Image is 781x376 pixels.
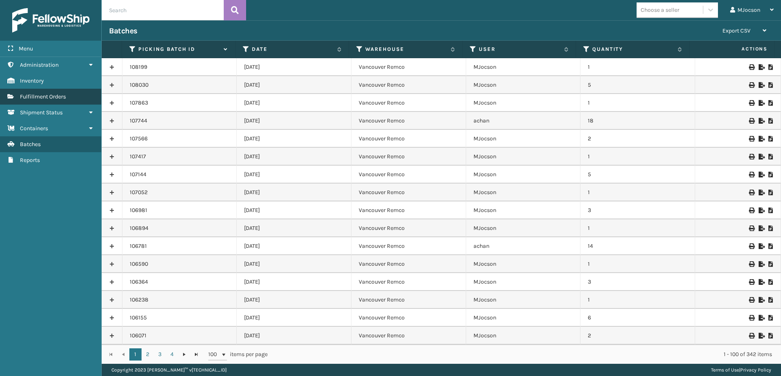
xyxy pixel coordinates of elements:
[749,279,754,285] i: Print Picklist Labels
[181,351,188,358] span: Go to the next page
[237,291,351,309] td: [DATE]
[237,130,351,148] td: [DATE]
[759,172,764,177] i: Export to .xls
[154,348,166,361] a: 3
[19,45,33,52] span: Menu
[237,237,351,255] td: [DATE]
[122,255,237,273] td: 106590
[142,348,154,361] a: 2
[759,154,764,160] i: Export to .xls
[466,112,581,130] td: achan
[237,184,351,201] td: [DATE]
[749,243,754,249] i: Print Picklist Labels
[20,125,48,132] span: Containers
[759,315,764,321] i: Export to .xls
[580,309,695,327] td: 6
[580,58,695,76] td: 1
[20,109,63,116] span: Shipment Status
[208,348,268,361] span: items per page
[692,42,772,56] span: Actions
[711,367,739,373] a: Terms of Use
[122,166,237,184] td: 107144
[122,130,237,148] td: 107566
[759,208,764,213] i: Export to .xls
[237,112,351,130] td: [DATE]
[580,201,695,219] td: 3
[759,118,764,124] i: Export to .xls
[722,27,750,34] span: Export CSV
[237,76,351,94] td: [DATE]
[580,237,695,255] td: 14
[759,297,764,303] i: Export to .xls
[122,112,237,130] td: 107744
[580,148,695,166] td: 1
[466,255,581,273] td: MJocson
[768,208,773,213] i: Print Picklist
[466,148,581,166] td: MJocson
[466,76,581,94] td: MJocson
[237,327,351,345] td: [DATE]
[365,46,447,53] label: Warehouse
[351,166,466,184] td: Vancouver Remco
[237,309,351,327] td: [DATE]
[466,201,581,219] td: MJocson
[20,77,44,84] span: Inventory
[759,333,764,339] i: Export to .xls
[351,201,466,219] td: Vancouver Remco
[237,273,351,291] td: [DATE]
[749,315,754,321] i: Print Picklist Labels
[351,327,466,345] td: Vancouver Remco
[122,219,237,237] td: 106894
[749,118,754,124] i: Print Picklist Labels
[768,154,773,160] i: Print Picklist
[20,61,59,68] span: Administration
[279,350,772,359] div: 1 - 100 of 342 items
[749,261,754,267] i: Print Picklist Labels
[166,348,178,361] a: 4
[466,237,581,255] td: achan
[466,327,581,345] td: MJocson
[768,297,773,303] i: Print Picklist
[580,255,695,273] td: 1
[479,46,560,53] label: User
[351,237,466,255] td: Vancouver Remco
[580,219,695,237] td: 1
[768,172,773,177] i: Print Picklist
[237,219,351,237] td: [DATE]
[122,76,237,94] td: 108030
[122,237,237,255] td: 106781
[12,8,89,33] img: logo
[122,148,237,166] td: 107417
[466,219,581,237] td: MJocson
[190,348,203,361] a: Go to the last page
[122,327,237,345] td: 106071
[768,136,773,142] i: Print Picklist
[122,184,237,201] td: 107052
[351,112,466,130] td: Vancouver Remco
[740,367,771,373] a: Privacy Policy
[466,273,581,291] td: MJocson
[237,255,351,273] td: [DATE]
[759,190,764,195] i: Export to .xls
[178,348,190,361] a: Go to the next page
[351,273,466,291] td: Vancouver Remco
[759,136,764,142] i: Export to .xls
[466,291,581,309] td: MJocson
[466,184,581,201] td: MJocson
[237,94,351,112] td: [DATE]
[768,100,773,106] i: Print Picklist
[580,112,695,130] td: 18
[129,348,142,361] a: 1
[466,130,581,148] td: MJocson
[759,225,764,231] i: Export to .xls
[768,225,773,231] i: Print Picklist
[749,190,754,195] i: Print Picklist Labels
[749,64,754,70] i: Print Picklist Labels
[759,279,764,285] i: Export to .xls
[749,172,754,177] i: Print Picklist Labels
[111,364,227,376] p: Copyright 2023 [PERSON_NAME]™ v [TECHNICAL_ID]
[580,76,695,94] td: 5
[351,309,466,327] td: Vancouver Remco
[759,100,764,106] i: Export to .xls
[351,255,466,273] td: Vancouver Remco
